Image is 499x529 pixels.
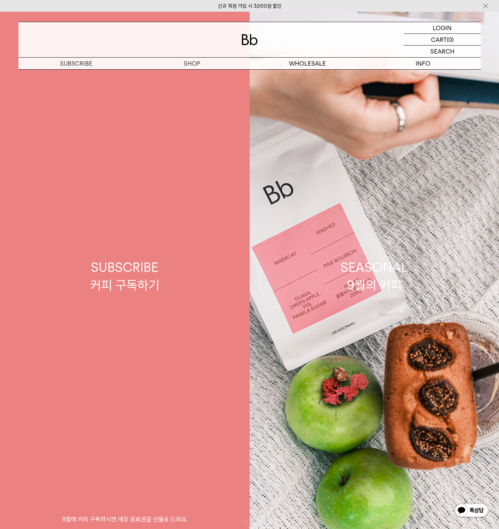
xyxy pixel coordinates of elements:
a: SHOP [134,58,250,69]
a: 신규 회원 가입 시 3,000원 할인 [218,3,282,9]
p: WHOLESALE [250,58,365,69]
img: 로고 [242,34,258,45]
div: SUBSCRIBE 커피 구독하기 [90,258,160,294]
p: INFO [365,58,481,69]
a: SUBSCRIBE [18,58,134,69]
p: LOGIN [433,22,452,33]
a: CART (0) [404,34,481,46]
p: (0) [447,34,454,45]
a: LOGIN [404,22,481,34]
div: SEASONAL 9월의 커피 [340,258,408,294]
p: SEARCH [430,46,454,57]
img: 카카오톡 채널 1:1 채팅 버튼 [454,503,489,519]
p: CART [431,34,447,45]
